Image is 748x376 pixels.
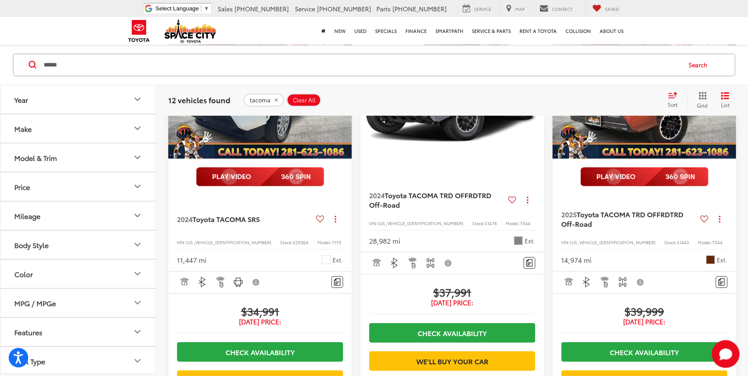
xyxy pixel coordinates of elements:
[520,193,535,208] button: Actions
[441,254,456,272] button: View Disclaimer
[577,209,670,219] span: Toyota TACOMA TRD OFFRD
[533,4,579,13] a: Contact
[561,304,727,317] span: $39,999
[581,277,592,288] img: Bluetooth®
[500,4,531,13] a: Map
[331,276,343,288] button: Comments
[561,317,727,326] span: [DATE] Price:
[663,91,687,108] button: Select sort value
[595,17,628,45] a: About Us
[43,54,680,75] input: Search by Make, Model, or Keyword
[599,277,610,288] img: Remote Start
[132,94,143,105] div: Year
[164,19,216,43] img: Space City Toyota
[203,5,209,12] span: ▼
[485,220,497,226] span: S1478
[515,17,561,45] a: Rent a Toyota
[371,258,382,268] img: Adaptive Cruise Control
[0,289,157,317] button: MPG / MPGeMPG / MPGe
[563,277,574,288] img: Adaptive Cruise Control
[561,209,683,229] span: TRD Off-Road
[369,190,505,210] a: 2024Toyota TACOMA TRD OFFRDTRD Off-Road
[132,327,143,337] div: Features
[0,231,157,259] button: Body StyleBody Style
[177,255,206,265] div: 11,447 mi
[664,239,677,245] span: Stock:
[179,277,189,288] img: Adaptive Cruise Control
[132,181,143,192] div: Price
[561,209,697,229] a: 2025Toyota TACOMA TRD OFFRDTRD Off-Road
[218,4,233,13] span: Sales
[293,96,316,103] span: Clear All
[14,183,30,191] div: Price
[467,17,515,45] a: Service & Parts
[132,152,143,163] div: Model & Trim
[14,154,57,162] div: Model & Trim
[369,351,535,371] a: We'll Buy Your Car
[155,5,209,12] a: Select Language​
[407,258,418,268] img: Remote Start
[177,342,343,362] a: Check Availability
[328,212,343,227] button: Actions
[369,220,378,226] span: VIN:
[177,214,313,224] a: 2024Toyota TACOMA SR5
[561,17,595,45] a: Collision
[177,214,193,224] span: 2024
[322,255,330,264] span: Ice Cap
[561,342,727,362] a: Check Availability
[718,278,725,286] img: Comments
[369,190,491,209] span: TRD Off-Road
[456,4,498,13] a: Service
[369,285,535,298] span: $37,991
[527,196,528,203] span: dropdown dots
[0,114,157,143] button: MakeMake
[586,4,626,13] a: My Saved Vehicles
[132,239,143,250] div: Body Style
[376,4,391,13] span: Parts
[561,209,577,219] span: 2025
[401,17,431,45] a: Finance
[335,216,336,222] span: dropdown dots
[0,318,157,346] button: FeaturesFeatures
[330,17,350,45] a: New
[0,85,157,114] button: YearYear
[334,278,341,286] img: Comments
[668,101,677,108] span: Sort
[193,214,260,224] span: Toyota TACOMA SR5
[706,255,715,264] span: Terra
[712,212,727,227] button: Actions
[0,173,157,201] button: PricePrice
[333,256,343,264] span: Ext.
[14,328,42,336] div: Features
[0,144,157,172] button: Model & TrimModel & Trim
[317,239,332,245] span: Model:
[280,239,293,245] span: Stock:
[295,4,315,13] span: Service
[0,260,157,288] button: ColorColor
[605,6,619,12] span: Saved
[186,239,271,245] span: [US_VEHICLE_IDENTIFICATION_NUMBER]
[215,277,226,288] img: Remote Start
[0,202,157,230] button: MileageMileage
[369,323,535,343] a: Check Availability
[474,6,491,12] span: Service
[155,5,199,12] span: Select Language
[561,255,591,265] div: 14,974 mi
[177,304,343,317] span: $34,991
[680,54,720,75] button: Search
[14,124,32,133] div: Make
[14,357,45,365] div: Fuel Type
[132,268,143,279] div: Color
[177,239,186,245] span: VIN:
[168,94,230,105] span: 12 vehicles found
[712,239,722,245] span: 7544
[317,4,371,13] span: [PHONE_NUMBER]
[244,93,284,106] button: remove tacoma
[633,273,648,291] button: View Disclaimer
[14,270,33,278] div: Color
[132,356,143,366] div: Fuel Type
[317,17,330,45] a: Home
[369,298,535,307] span: [DATE] Price:
[552,6,572,12] span: Contact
